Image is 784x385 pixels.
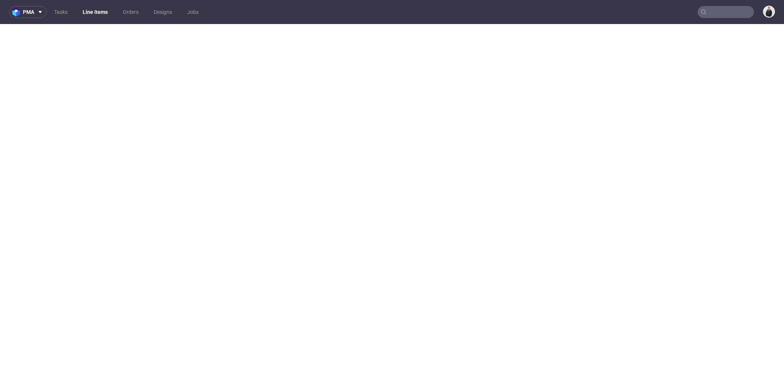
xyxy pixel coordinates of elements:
a: Tasks [50,6,72,18]
a: Designs [149,6,177,18]
a: Jobs [183,6,203,18]
img: Adrian Margula [764,6,774,17]
span: pma [23,9,34,15]
button: pma [9,6,47,18]
img: logo [12,8,23,17]
a: Line Items [78,6,112,18]
a: Orders [118,6,143,18]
